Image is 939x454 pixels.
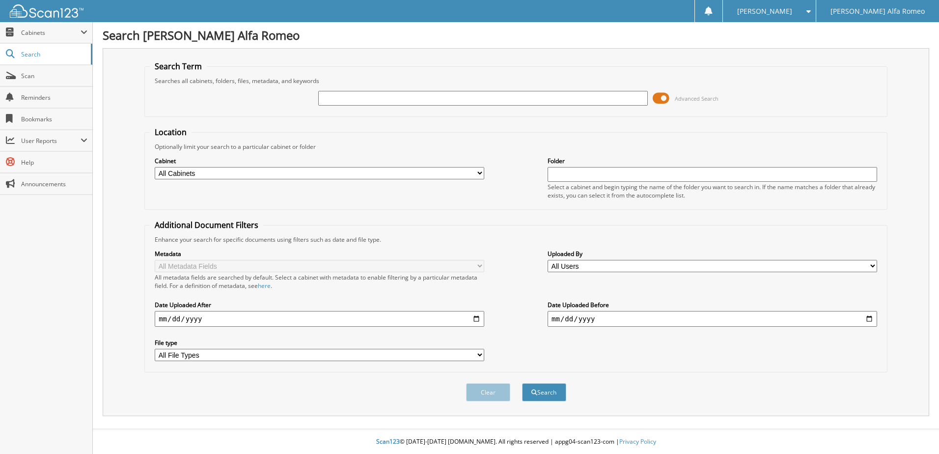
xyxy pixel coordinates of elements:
[93,430,939,454] div: © [DATE]-[DATE] [DOMAIN_NAME]. All rights reserved | appg04-scan123-com |
[619,437,656,446] a: Privacy Policy
[376,437,400,446] span: Scan123
[155,273,484,290] div: All metadata fields are searched by default. Select a cabinet with metadata to enable filtering b...
[548,301,877,309] label: Date Uploaded Before
[103,27,929,43] h1: Search [PERSON_NAME] Alfa Romeo
[21,93,87,102] span: Reminders
[466,383,510,401] button: Clear
[21,180,87,188] span: Announcements
[548,250,877,258] label: Uploaded By
[548,311,877,327] input: end
[21,72,87,80] span: Scan
[675,95,718,102] span: Advanced Search
[21,137,81,145] span: User Reports
[21,158,87,167] span: Help
[150,77,882,85] div: Searches all cabinets, folders, files, metadata, and keywords
[548,183,877,199] div: Select a cabinet and begin typing the name of the folder you want to search in. If the name match...
[830,8,925,14] span: [PERSON_NAME] Alfa Romeo
[258,282,271,290] a: here
[150,142,882,151] div: Optionally limit your search to a particular cabinet or folder
[21,28,81,37] span: Cabinets
[548,157,877,165] label: Folder
[155,311,484,327] input: start
[21,115,87,123] span: Bookmarks
[155,301,484,309] label: Date Uploaded After
[737,8,792,14] span: [PERSON_NAME]
[21,50,86,58] span: Search
[155,339,484,347] label: File type
[10,4,83,18] img: scan123-logo-white.svg
[155,250,484,258] label: Metadata
[522,383,566,401] button: Search
[150,235,882,244] div: Enhance your search for specific documents using filters such as date and file type.
[890,407,939,454] iframe: Chat Widget
[150,220,263,230] legend: Additional Document Filters
[150,127,192,138] legend: Location
[150,61,207,72] legend: Search Term
[155,157,484,165] label: Cabinet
